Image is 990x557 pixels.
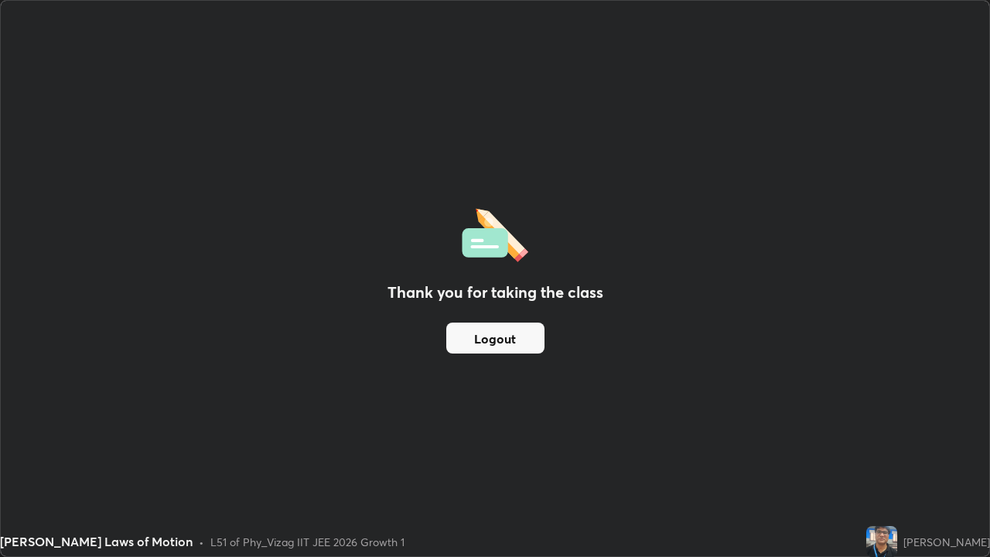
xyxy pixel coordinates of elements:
[199,534,204,550] div: •
[462,203,528,262] img: offlineFeedback.1438e8b3.svg
[903,534,990,550] div: [PERSON_NAME]
[387,281,603,304] h2: Thank you for taking the class
[210,534,405,550] div: L51 of Phy_Vizag IIT JEE 2026 Growth 1
[446,323,544,354] button: Logout
[866,526,897,557] img: af3c0a840c3a48bab640c6e62b027323.jpg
